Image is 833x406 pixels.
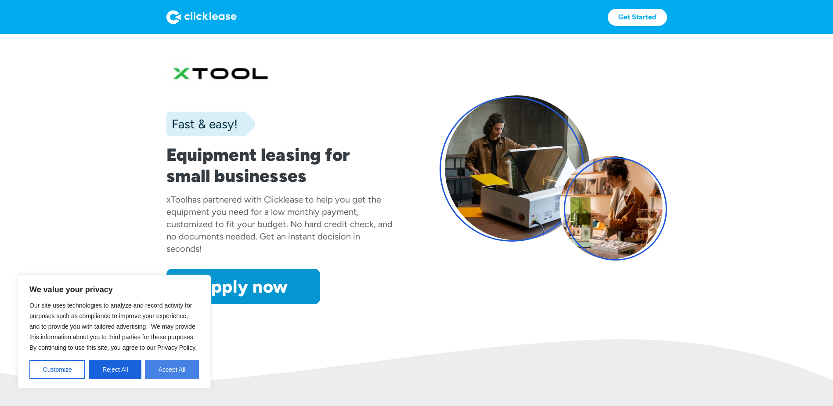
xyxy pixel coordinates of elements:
[29,284,199,295] p: We value your privacy
[18,275,211,388] div: We value your privacy
[166,10,237,24] img: Logo
[29,360,85,379] button: Customize
[166,194,393,254] div: has partnered with Clicklease to help you get the equipment you need for a low monthly payment, c...
[89,360,141,379] button: Reject All
[166,194,188,205] div: xTool
[29,302,197,351] span: Our site uses technologies to analyze and record activity for purposes such as compliance to impr...
[608,9,667,26] a: Get Started
[166,269,320,304] a: Apply now
[166,115,238,133] div: Fast & easy!
[166,144,394,186] h1: Equipment leasing for small businesses
[145,360,199,379] button: Accept All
